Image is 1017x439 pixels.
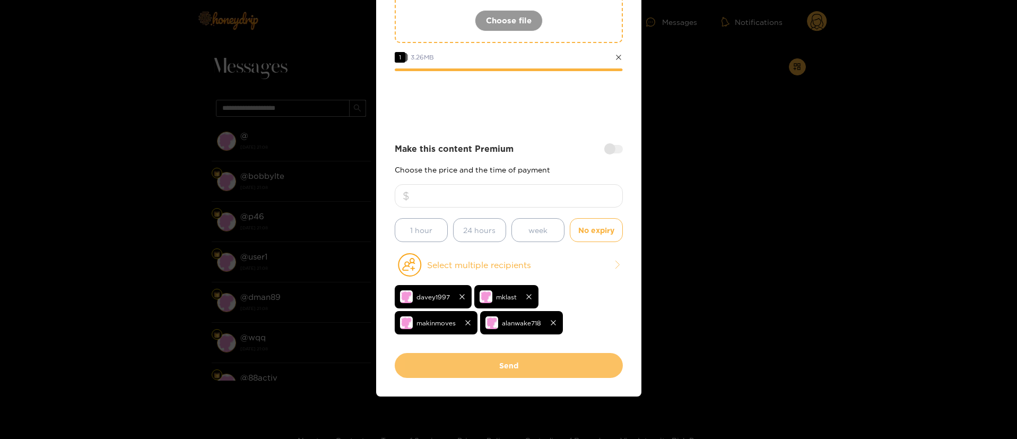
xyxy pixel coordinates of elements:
span: 24 hours [463,224,496,236]
span: 3.26 MB [411,54,434,61]
img: no-avatar.png [400,316,413,329]
img: no-avatar.png [485,316,498,329]
span: alanwake718 [502,317,541,329]
p: Choose the price and the time of payment [395,166,623,174]
button: Choose file [475,10,543,31]
button: Select multiple recipients [395,253,623,277]
span: 1 [395,52,405,63]
button: No expiry [570,218,623,242]
span: mklast [496,291,517,303]
button: week [511,218,564,242]
span: week [528,224,547,236]
button: Send [395,353,623,378]
span: 1 hour [410,224,432,236]
img: no-avatar.png [400,290,413,303]
button: 1 hour [395,218,448,242]
span: makinmoves [416,317,456,329]
button: 24 hours [453,218,506,242]
img: no-avatar.png [480,290,492,303]
span: davey1997 [416,291,450,303]
strong: Make this content Premium [395,143,514,155]
span: No expiry [578,224,614,236]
